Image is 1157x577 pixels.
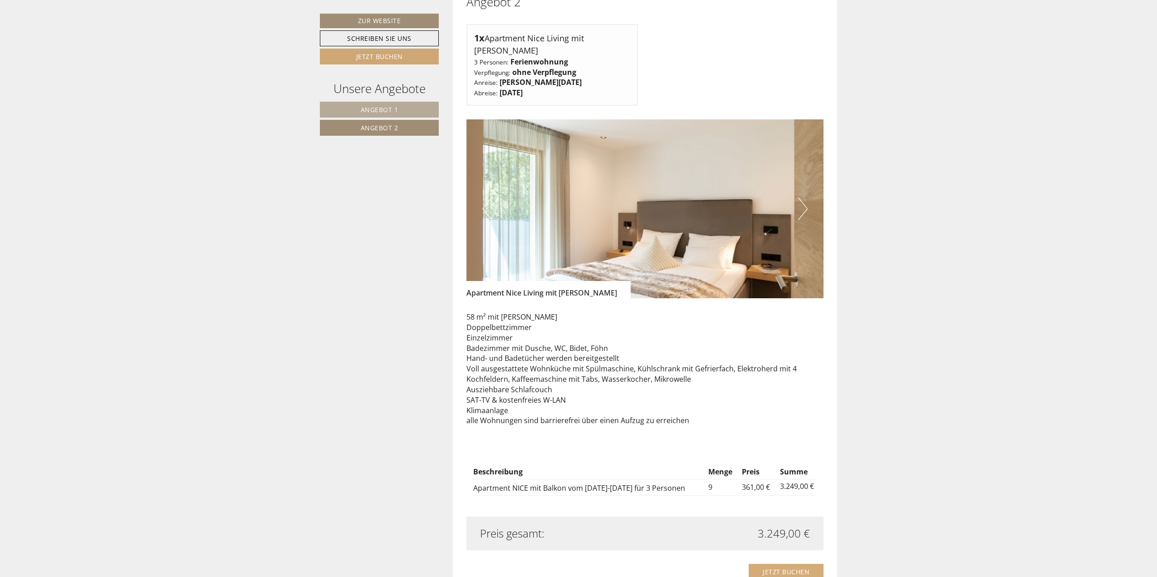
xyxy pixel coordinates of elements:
[473,526,645,541] div: Preis gesamt:
[473,465,705,479] th: Beschreibung
[320,14,439,28] a: Zur Website
[474,32,631,56] div: Apartment Nice Living mit [PERSON_NAME]
[742,482,770,492] span: 361,00 €
[466,119,824,298] img: image
[466,281,631,298] div: Apartment Nice Living mit [PERSON_NAME]
[510,57,568,67] b: Ferienwohnung
[320,30,439,46] a: Schreiben Sie uns
[798,197,808,220] button: Next
[474,89,498,97] small: Abreise:
[776,465,817,479] th: Summe
[705,465,738,479] th: Menge
[482,197,492,220] button: Previous
[466,312,824,426] p: 58 m² mit [PERSON_NAME] Doppelbettzimmer Einzelzimmer Badezimmer mit Dusche, WC, Bidet, Föhn Hand...
[474,68,510,77] small: Verpflegung:
[361,123,398,132] span: Angebot 2
[758,526,810,541] span: 3.249,00 €
[361,105,398,114] span: Angebot 1
[474,78,498,87] small: Anreise:
[776,479,817,496] td: 3.249,00 €
[473,479,705,496] td: Apartment NICE mit Balkon vom [DATE]-[DATE] für 3 Personen
[738,465,776,479] th: Preis
[474,32,485,44] b: 1x
[320,49,439,64] a: Jetzt buchen
[500,88,523,98] b: [DATE]
[705,479,738,496] td: 9
[500,77,582,87] b: [PERSON_NAME][DATE]
[320,80,439,97] div: Unsere Angebote
[512,67,576,77] b: ohne Verpflegung
[474,58,509,66] small: 3 Personen:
